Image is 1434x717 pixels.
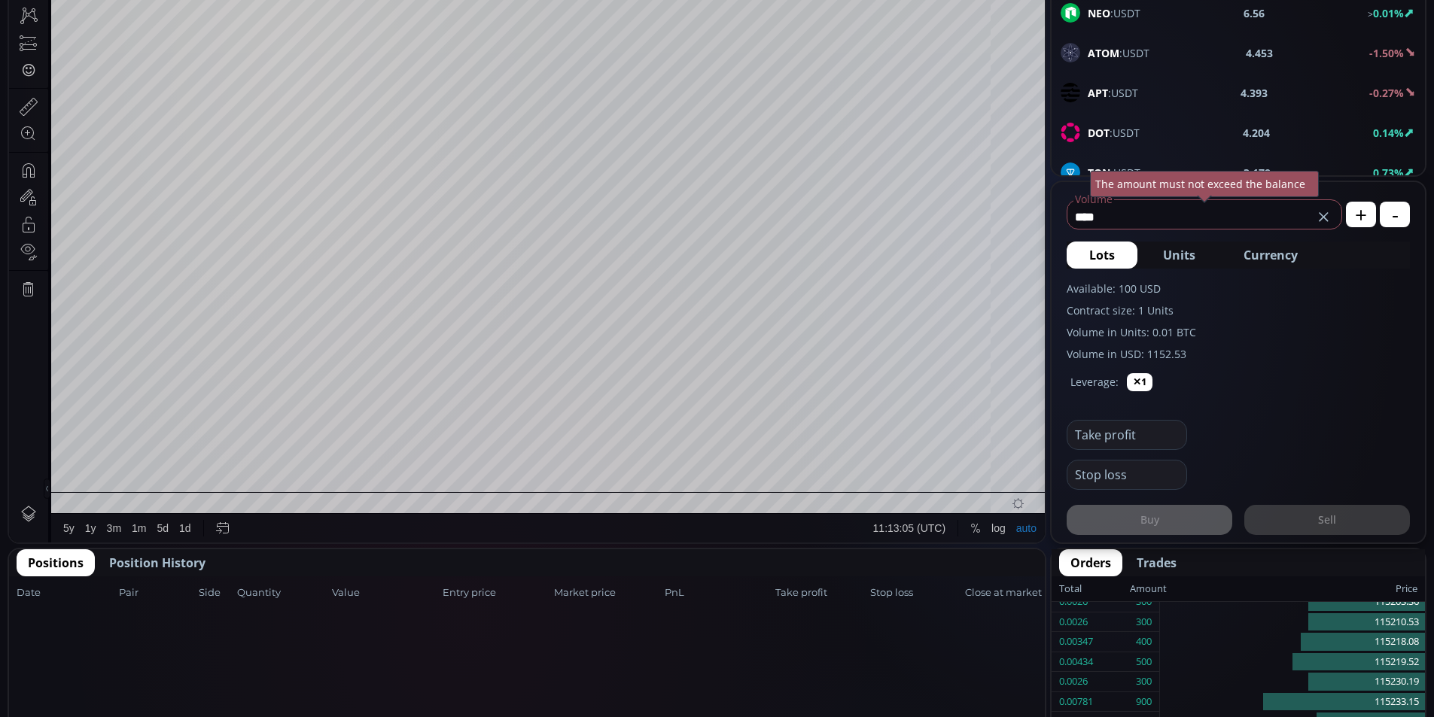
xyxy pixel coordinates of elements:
[965,585,1037,600] span: Close at market
[355,37,362,48] div: C
[332,585,438,600] span: Value
[1369,46,1404,60] b: -1.50%
[1136,632,1152,652] div: 400
[977,652,1002,680] div: Toggle Log Scale
[665,585,771,600] span: PnL
[1244,165,1271,181] b: 3.179
[1067,324,1410,340] label: Volume in Units: 0.01 BTC
[119,585,194,600] span: Pair
[148,660,160,672] div: 5d
[956,652,977,680] div: Toggle Percentage
[1160,592,1425,612] div: 115203.36
[17,585,114,600] span: Date
[1160,672,1425,692] div: 115230.19
[1130,579,1167,599] div: Amount
[239,37,246,48] div: H
[297,37,303,48] div: L
[1136,692,1152,712] div: 900
[87,54,118,65] div: 3.883K
[237,585,327,600] span: Quantity
[1160,652,1425,673] div: 115219.52
[1137,554,1177,572] span: Trades
[1167,579,1417,599] div: Price
[864,660,936,672] span: 11:13:05 (UTC)
[1127,373,1152,391] button: ✕1
[554,585,660,600] span: Market price
[170,660,182,672] div: 1d
[154,35,167,48] div: Market open
[1221,242,1320,269] button: Currency
[1160,632,1425,652] div: 115218.08
[1067,302,1410,318] label: Contract size: 1 Units
[1140,242,1218,269] button: Units
[1067,281,1410,296] label: Available: 100 USD
[1368,8,1373,20] span: >
[109,554,206,572] span: Position History
[1088,6,1110,20] b: NEO
[54,660,65,672] div: 5y
[1059,579,1130,599] div: Total
[1369,86,1404,100] b: -0.27%
[1136,672,1152,691] div: 300
[1070,374,1119,390] label: Leverage:
[1088,46,1119,60] b: ATOM
[1088,5,1140,21] span: :USDT
[1059,612,1088,632] div: 0.0026
[1136,612,1152,632] div: 300
[1090,171,1319,197] div: The amount must not exceed the balance
[1059,672,1088,691] div: 0.0026
[1070,554,1111,572] span: Orders
[49,54,81,65] div: Volume
[1059,692,1093,712] div: 0.00781
[1160,612,1425,633] div: 115210.53
[97,35,142,48] div: Bitcoin
[870,585,961,600] span: Stop loss
[202,8,246,20] div: Compare
[1067,346,1410,362] label: Volume in USD: 1152.53
[202,652,226,680] div: Go to
[443,585,549,600] span: Entry price
[1088,85,1138,101] span: :USDT
[1373,166,1404,180] b: 0.73%
[775,585,866,600] span: Take profit
[98,660,112,672] div: 3m
[199,585,233,600] span: Side
[982,660,997,672] div: log
[76,660,87,672] div: 1y
[1088,125,1140,141] span: :USDT
[1160,692,1425,712] div: 115233.15
[98,549,217,576] button: Position History
[1244,246,1298,264] span: Currency
[17,549,95,576] button: Positions
[73,35,97,48] div: 1D
[28,554,84,572] span: Positions
[362,37,408,48] div: 115253.26
[1059,632,1093,652] div: 0.00347
[35,616,41,636] div: Hide Drawings Toolbar
[1136,652,1152,672] div: 500
[1380,202,1410,227] button: -
[1243,125,1270,141] b: 4.204
[1002,652,1033,680] div: Toggle Auto Scale
[1373,126,1404,140] b: 0.14%
[188,37,234,48] div: 115349.71
[303,37,349,48] div: 114930.00
[1089,246,1115,264] span: Lots
[246,37,292,48] div: 116009.62
[1346,202,1376,227] button: +
[1244,5,1265,21] b: 6.56
[1007,660,1028,672] div: auto
[281,8,327,20] div: Indicators
[1246,45,1273,61] b: 4.453
[1059,549,1122,576] button: Orders
[1373,6,1404,20] b: 0.01%
[413,37,486,48] div: −96.45 (−0.08%)
[1059,652,1093,672] div: 0.00434
[49,35,73,48] div: BTC
[1163,246,1195,264] span: Units
[1088,45,1149,61] span: :USDT
[123,660,137,672] div: 1m
[1088,165,1140,181] span: :USDT
[128,8,135,20] div: D
[1125,549,1188,576] button: Trades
